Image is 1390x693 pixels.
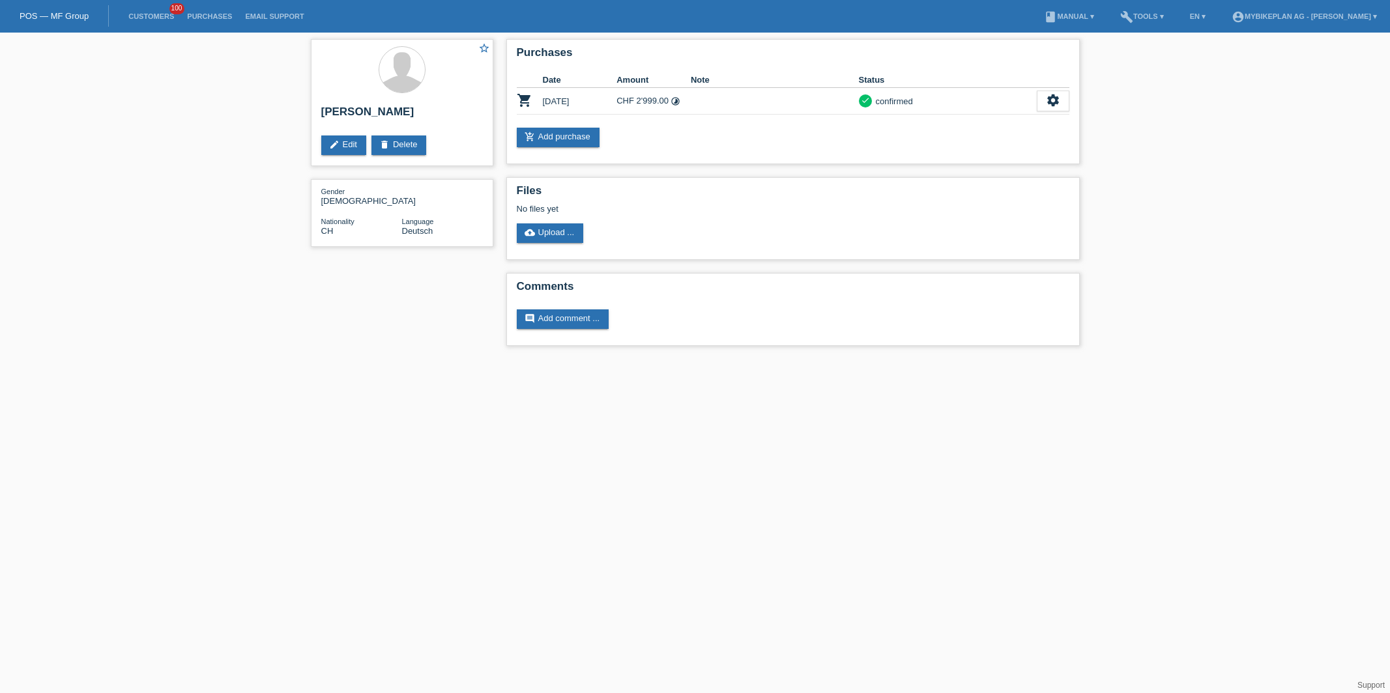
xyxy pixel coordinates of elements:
[122,12,181,20] a: Customers
[321,188,345,195] span: Gender
[1183,12,1212,20] a: EN ▾
[517,223,584,243] a: cloud_uploadUpload ...
[321,106,483,125] h2: [PERSON_NAME]
[402,218,434,225] span: Language
[517,46,1069,66] h2: Purchases
[321,218,355,225] span: Nationality
[321,226,334,236] span: Switzerland
[371,135,427,155] a: deleteDelete
[691,72,859,88] th: Note
[20,11,89,21] a: POS — MF Group
[525,313,535,324] i: comment
[525,132,535,142] i: add_shopping_cart
[169,3,185,14] span: 100
[517,128,600,147] a: add_shopping_cartAdd purchase
[1037,12,1101,20] a: bookManual ▾
[1120,10,1133,23] i: build
[517,280,1069,300] h2: Comments
[1046,93,1060,107] i: settings
[861,96,870,105] i: check
[616,88,691,115] td: CHF 2'999.00
[543,88,617,115] td: [DATE]
[1044,10,1057,23] i: book
[1232,10,1245,23] i: account_circle
[379,139,390,150] i: delete
[517,204,915,214] div: No files yet
[859,72,1037,88] th: Status
[1114,12,1170,20] a: buildTools ▾
[239,12,310,20] a: Email Support
[329,139,340,150] i: edit
[671,96,680,106] i: Instalments (24 instalments)
[321,135,366,155] a: editEdit
[402,226,433,236] span: Deutsch
[478,42,490,56] a: star_border
[1225,12,1383,20] a: account_circleMybikeplan AG - [PERSON_NAME] ▾
[181,12,239,20] a: Purchases
[1357,681,1385,690] a: Support
[616,72,691,88] th: Amount
[517,184,1069,204] h2: Files
[321,186,402,206] div: [DEMOGRAPHIC_DATA]
[525,227,535,238] i: cloud_upload
[543,72,617,88] th: Date
[517,92,532,108] i: POSP00026403
[517,309,609,329] a: commentAdd comment ...
[478,42,490,54] i: star_border
[872,94,913,108] div: confirmed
